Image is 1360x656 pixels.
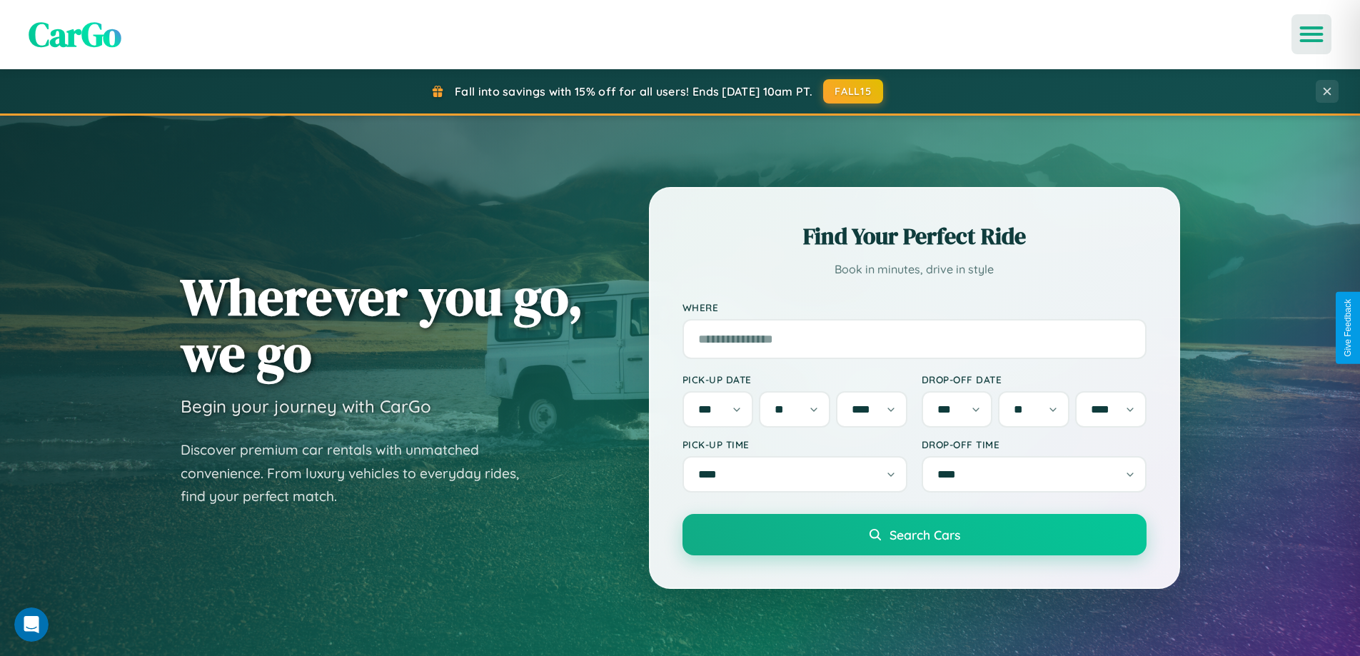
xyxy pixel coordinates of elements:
[181,438,538,508] p: Discover premium car rentals with unmatched convenience. From luxury vehicles to everyday rides, ...
[890,527,960,543] span: Search Cars
[823,79,883,104] button: FALL15
[181,268,583,381] h1: Wherever you go, we go
[14,607,49,642] iframe: Intercom live chat
[922,438,1147,450] label: Drop-off Time
[922,373,1147,385] label: Drop-off Date
[682,301,1147,313] label: Where
[682,514,1147,555] button: Search Cars
[682,373,907,385] label: Pick-up Date
[1291,14,1331,54] button: Open menu
[1343,299,1353,357] div: Give Feedback
[682,221,1147,252] h2: Find Your Perfect Ride
[682,438,907,450] label: Pick-up Time
[455,84,812,99] span: Fall into savings with 15% off for all users! Ends [DATE] 10am PT.
[29,11,121,58] span: CarGo
[181,395,431,417] h3: Begin your journey with CarGo
[682,259,1147,280] p: Book in minutes, drive in style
